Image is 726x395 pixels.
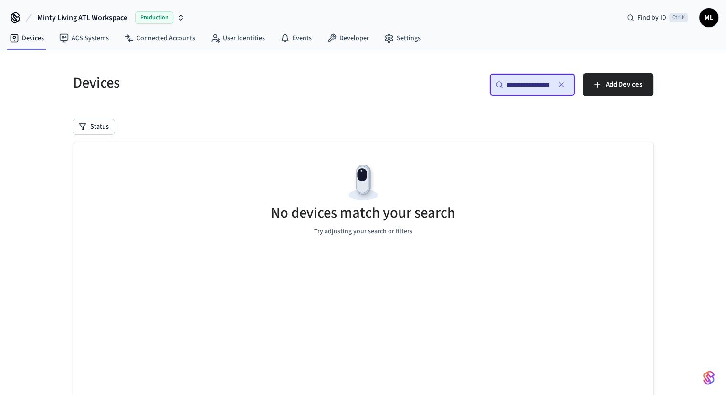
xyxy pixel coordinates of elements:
span: Find by ID [637,13,666,22]
button: Status [73,119,115,134]
a: Connected Accounts [116,30,203,47]
span: Add Devices [606,78,642,91]
div: Find by IDCtrl K [619,9,695,26]
a: Devices [2,30,52,47]
a: ACS Systems [52,30,116,47]
span: Ctrl K [669,13,688,22]
h5: No devices match your search [271,203,455,223]
img: Devices Empty State [342,161,385,204]
a: User Identities [203,30,273,47]
span: ML [700,9,717,26]
button: Add Devices [583,73,653,96]
span: Minty Living ATL Workspace [37,12,127,23]
h5: Devices [73,73,358,93]
img: SeamLogoGradient.69752ec5.svg [703,370,715,385]
span: Production [135,11,173,24]
a: Events [273,30,319,47]
a: Settings [377,30,428,47]
a: Developer [319,30,377,47]
button: ML [699,8,718,27]
p: Try adjusting your search or filters [314,227,412,237]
